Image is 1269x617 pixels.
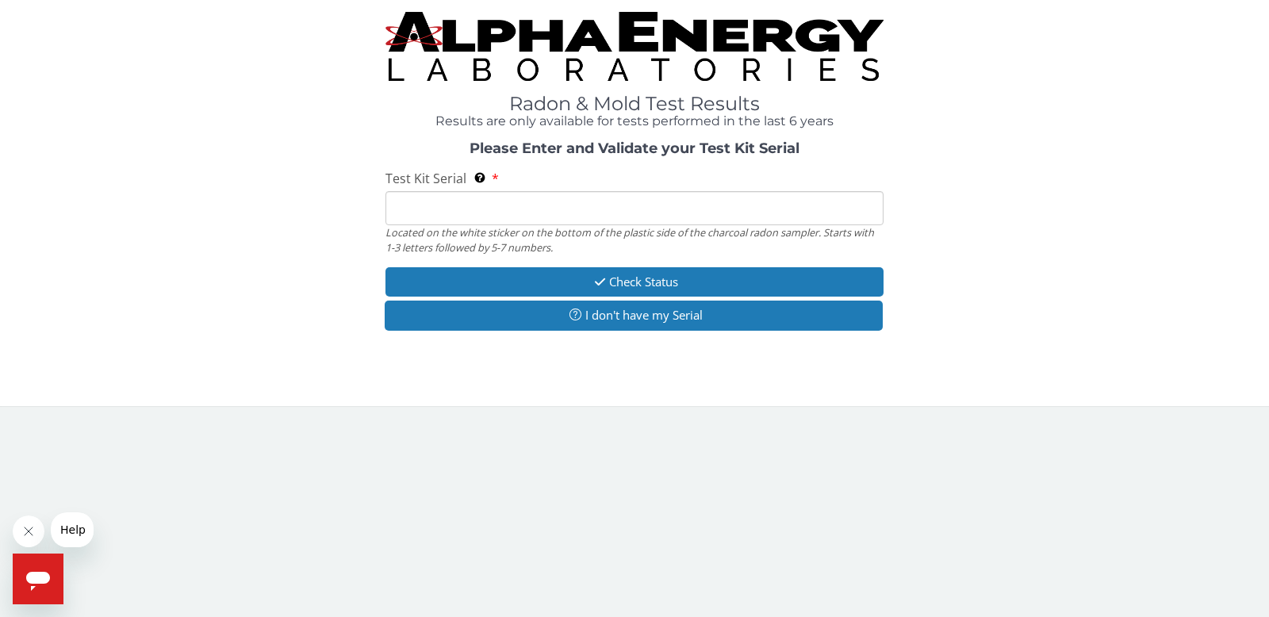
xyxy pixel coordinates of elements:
[385,301,883,330] button: I don't have my Serial
[51,512,94,547] iframe: Message from company
[13,515,44,547] iframe: Close message
[385,94,884,114] h1: Radon & Mold Test Results
[385,114,884,128] h4: Results are only available for tests performed in the last 6 years
[385,267,884,297] button: Check Status
[385,225,884,255] div: Located on the white sticker on the bottom of the plastic side of the charcoal radon sampler. Sta...
[385,170,466,187] span: Test Kit Serial
[13,554,63,604] iframe: Button to launch messaging window
[385,12,884,81] img: TightCrop.jpg
[470,140,799,157] strong: Please Enter and Validate your Test Kit Serial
